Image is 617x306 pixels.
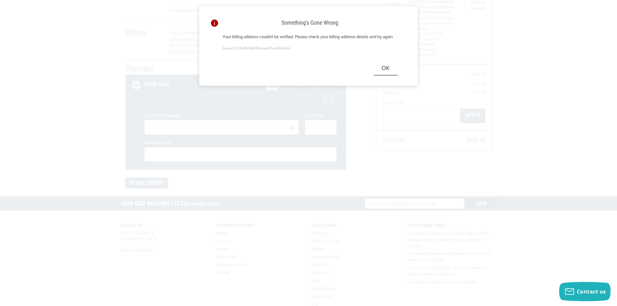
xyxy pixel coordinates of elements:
[239,47,291,50] span: 09e09725b0906cd4ae07bcb7b51a74c6
[374,61,398,75] button: Ok
[223,34,398,40] p: Your billing address couldn't be verified. Please check your billing address details and try again.
[559,282,611,301] button: Contact us
[282,19,338,26] span: Something's gone wrong
[223,47,238,50] span: Request ID:
[577,288,606,295] span: Contact us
